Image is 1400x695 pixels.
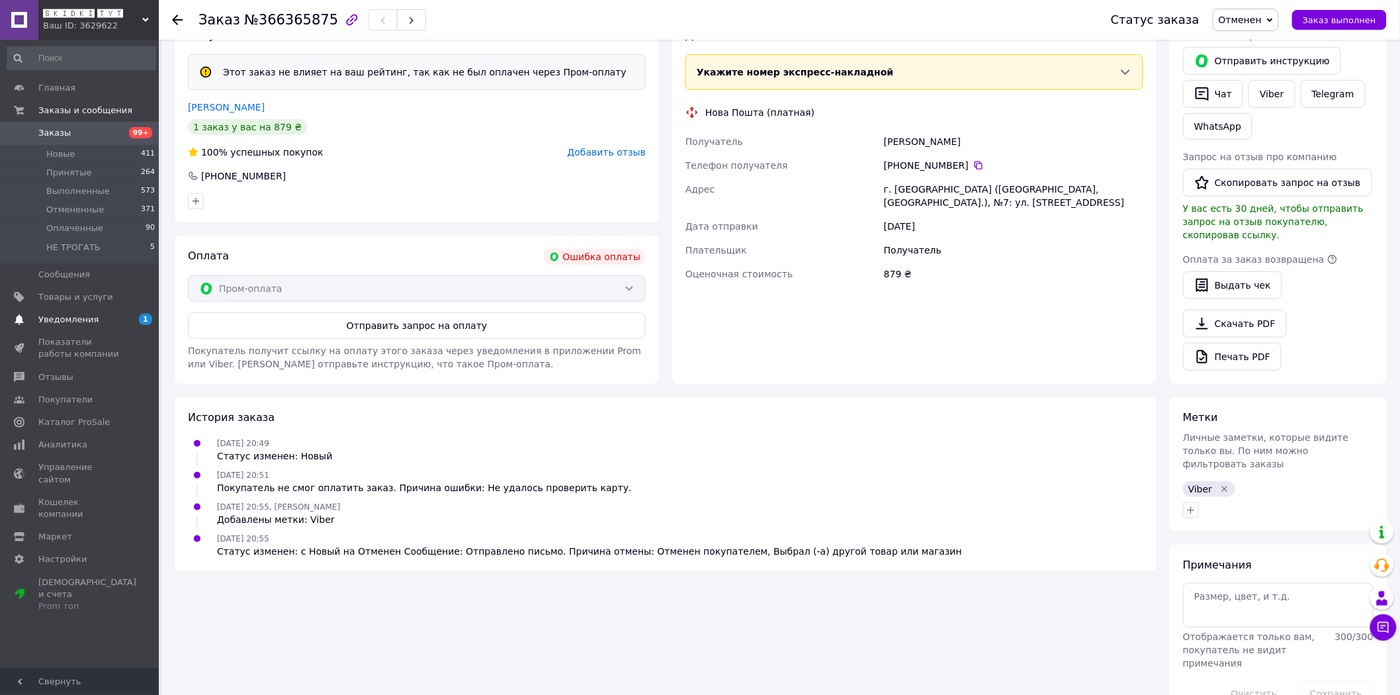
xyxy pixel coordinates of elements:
[38,416,110,428] span: Каталог ProSale
[1219,484,1230,494] svg: Удалить метку
[38,371,73,383] span: Отзывы
[46,222,103,234] span: Оплаченные
[38,336,122,360] span: Показатели работы компании
[881,177,1146,214] div: г. [GEOGRAPHIC_DATA] ([GEOGRAPHIC_DATA], [GEOGRAPHIC_DATA].), №7: ул. [STREET_ADDRESS]
[38,577,136,613] span: [DEMOGRAPHIC_DATA] и счета
[1183,631,1315,669] span: Отображается только вам, покупатель не видит примечания
[141,204,155,216] span: 371
[38,439,87,451] span: Аналитика
[200,169,287,183] div: [PHONE_NUMBER]
[685,269,793,279] span: Оценочная стоимость
[217,545,962,558] div: Статус изменен: с Новый на Отменен Сообщение: Отправлено письмо. Причина отмены: Отменен покупате...
[1183,169,1372,197] button: Скопировать запрос на отзыв
[38,600,136,612] div: Prom топ
[38,461,122,485] span: Управление сайтом
[1183,411,1218,424] span: Метки
[38,269,90,281] span: Сообщения
[46,242,101,254] span: НЕ ТРОГАТЬ
[685,221,758,232] span: Дата отправки
[43,8,142,20] span: 🆂🅺🅸🅳🅺🅸 🆃🆈🆃
[198,12,240,28] span: Заказ
[1248,80,1295,108] a: Viber
[1370,614,1397,641] button: Чат с покупателем
[46,185,110,197] span: Выполненные
[1188,484,1212,494] span: Viber
[1183,343,1282,371] a: Печать PDF
[7,46,156,70] input: Поиск
[1183,47,1341,75] button: Отправить инструкцию
[217,534,269,543] span: [DATE] 20:55
[685,160,788,171] span: Телефон получателя
[188,250,229,262] span: Оплата
[1303,15,1376,25] span: Заказ выполнен
[188,346,641,369] span: Покупатель получит ссылку на оплату этого заказа через уведомления в приложении Prom или Viber. [...
[38,127,71,139] span: Заказы
[217,439,269,448] span: [DATE] 20:49
[697,67,894,77] span: Укажите номер экспресс-накладной
[188,411,275,424] span: История заказа
[188,102,265,113] a: [PERSON_NAME]
[217,449,332,463] div: Статус изменен: Новый
[702,106,818,119] div: Нова Пошта (платная)
[217,513,340,526] div: Добавлены метки: Viber
[1183,271,1282,299] button: Выдать чек
[244,12,338,28] span: №366365875
[1183,30,1291,40] span: Написать покупателю
[685,245,747,255] span: Плательщик
[141,148,155,160] span: 411
[1183,559,1252,571] span: Примечания
[38,314,99,326] span: Уведомления
[1183,80,1243,108] button: Чат
[188,119,307,135] div: 1 заказ у вас на 879 ₴
[38,105,132,116] span: Заказы и сообщения
[43,20,159,32] div: Ваш ID: 3629622
[1183,203,1364,240] span: У вас есть 30 дней, чтобы отправить запрос на отзыв покупателю, скопировав ссылку.
[217,471,269,480] span: [DATE] 20:51
[218,66,632,79] div: Этот заказ не влияет на ваш рейтинг, так как не был оплачен через Пром-оплату
[141,167,155,179] span: 264
[38,531,72,543] span: Маркет
[685,136,743,147] span: Получатель
[46,204,104,216] span: Отмененные
[881,262,1146,286] div: 879 ₴
[544,249,646,265] div: Ошибка оплаты
[1335,631,1374,642] span: 300 / 300
[685,184,715,195] span: Адрес
[881,214,1146,238] div: [DATE]
[188,146,324,159] div: успешных покупок
[38,394,93,406] span: Покупатели
[217,502,340,512] span: [DATE] 20:55, [PERSON_NAME]
[1183,432,1349,469] span: Личные заметки, которые видите только вы. По ним можно фильтровать заказы
[188,312,646,339] button: Отправить запрос на оплату
[172,13,183,26] div: Вернуться назад
[38,553,87,565] span: Настройки
[881,238,1146,262] div: Получатель
[38,82,75,94] span: Главная
[46,148,75,160] span: Новые
[139,314,152,325] span: 1
[1219,15,1262,25] span: Отменен
[217,481,632,494] div: Покупатель не смог оплатить заказ. Причина ошибки: Не удалось проверить карту.
[46,167,92,179] span: Принятые
[1183,152,1337,162] span: Запрос на отзыв про компанию
[1301,80,1366,108] a: Telegram
[141,185,155,197] span: 573
[201,147,228,158] span: 100%
[150,242,155,254] span: 5
[1183,254,1325,265] span: Оплата за заказ возвращена
[38,291,113,303] span: Товары и услуги
[1183,310,1287,338] a: Скачать PDF
[1111,13,1200,26] div: Статус заказа
[146,222,155,234] span: 90
[38,496,122,520] span: Кошелек компании
[884,159,1143,172] div: [PHONE_NUMBER]
[1292,10,1387,30] button: Заказ выполнен
[129,127,152,138] span: 99+
[568,147,646,158] span: Добавить отзыв
[1183,113,1252,140] a: WhatsApp
[881,130,1146,154] div: [PERSON_NAME]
